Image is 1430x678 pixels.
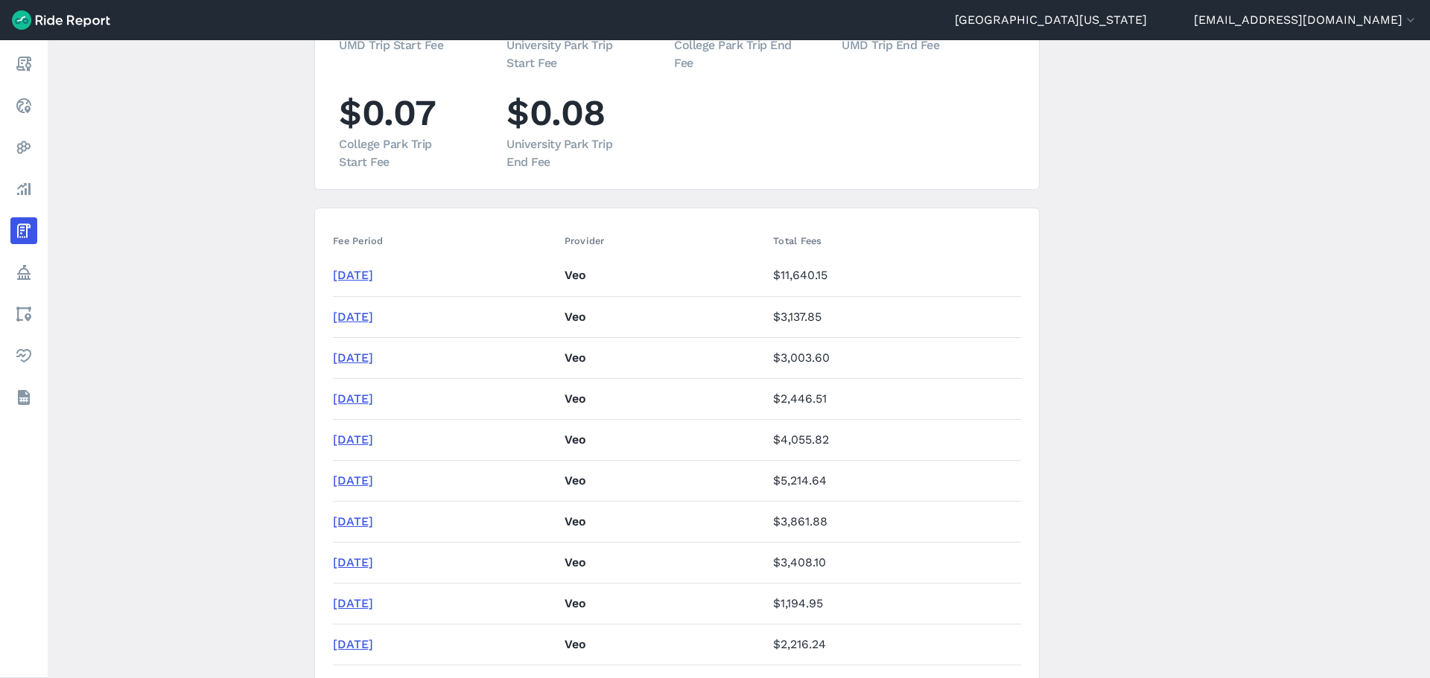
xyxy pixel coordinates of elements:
[767,583,1021,624] td: $1,194.95
[559,460,768,501] td: Veo
[767,460,1021,501] td: $5,214.64
[559,501,768,542] td: Veo
[674,36,793,72] div: College Park Trip End Fee
[559,378,768,419] td: Veo
[1194,11,1418,29] button: [EMAIL_ADDRESS][DOMAIN_NAME]
[559,542,768,583] td: Veo
[10,301,37,327] a: Areas
[333,555,373,569] a: [DATE]
[333,268,373,282] a: [DATE]
[10,92,37,119] a: Realtime
[767,378,1021,419] td: $2,446.51
[559,583,768,624] td: Veo
[559,296,768,337] td: Veo
[767,296,1021,337] td: $3,137.85
[767,501,1021,542] td: $3,861.88
[10,342,37,369] a: Health
[955,11,1147,29] a: [GEOGRAPHIC_DATA][US_STATE]
[10,176,37,202] a: Analyze
[506,36,626,72] div: University Park Trip Start Fee
[842,36,961,54] div: UMD Trip End Fee
[333,226,559,255] th: Fee Period
[333,351,373,365] a: [DATE]
[559,624,768,665] td: Veo
[10,134,37,161] a: Heatmaps
[339,135,458,171] div: College Park Trip Start Fee
[767,337,1021,378] td: $3,003.60
[10,51,37,77] a: Report
[767,226,1021,255] th: Total Fees
[10,259,37,286] a: Policy
[333,514,373,528] a: [DATE]
[10,217,37,244] a: Fees
[767,624,1021,665] td: $2,216.24
[767,419,1021,460] td: $4,055.82
[333,310,373,324] a: [DATE]
[767,542,1021,583] td: $3,408.10
[333,596,373,610] a: [DATE]
[12,10,110,30] img: Ride Report
[339,87,458,171] li: $0.07
[333,391,373,406] a: [DATE]
[333,637,373,651] a: [DATE]
[559,419,768,460] td: Veo
[559,337,768,378] td: Veo
[767,255,1021,296] td: $11,640.15
[10,384,37,411] a: Datasets
[333,473,373,487] a: [DATE]
[339,36,458,54] div: UMD Trip Start Fee
[559,226,768,255] th: Provider
[506,135,626,171] div: University Park Trip End Fee
[333,432,373,447] a: [DATE]
[559,255,768,296] td: Veo
[506,87,626,171] li: $0.08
